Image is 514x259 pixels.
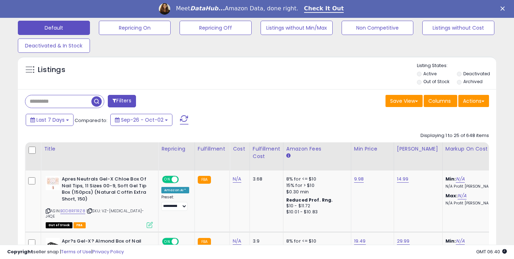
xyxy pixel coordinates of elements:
div: Close [500,6,508,11]
b: Min: [445,176,456,182]
a: B0D8RF1RZ8 [60,208,85,214]
button: Sep-26 - Oct-02 [110,114,172,126]
button: Listings without Cost [422,21,494,35]
div: 15% for > $10 [286,182,346,189]
div: Markup on Cost [445,145,507,153]
button: Columns [424,95,457,107]
button: Filters [108,95,136,107]
button: Last 7 Days [26,114,74,126]
a: Privacy Policy [92,248,124,255]
div: Fulfillment Cost [253,145,280,160]
div: 3.68 [253,176,278,182]
a: Check It Out [304,5,344,13]
div: Displaying 1 to 25 of 648 items [420,132,489,139]
span: All listings that are currently out of stock and unavailable for purchase on Amazon [46,222,72,228]
a: N/A [456,176,464,183]
div: Meet Amazon Data, done right. [176,5,298,12]
a: 14.99 [397,176,409,183]
img: Profile image for Georgie [159,3,170,15]
button: Repricing Off [180,21,252,35]
span: ON [163,177,172,183]
button: Repricing On [99,21,171,35]
span: FBA [74,222,86,228]
button: Non Competitive [342,21,414,35]
b: Apres Neutrals Gel-X Chloe Box Of Nail Tips, 11 Sizes 00-9, Soft Gel Tip Box (150pcs) (Natural Co... [62,176,148,204]
div: [PERSON_NAME] [397,145,439,153]
div: Title [44,145,155,153]
div: $10.01 - $10.83 [286,209,346,215]
div: Amazon Fees [286,145,348,153]
span: Columns [428,97,451,105]
span: | SKU: VZ-[MEDICAL_DATA]-J4QE [46,208,144,219]
label: Active [423,71,437,77]
span: Compared to: [75,117,107,124]
div: Amazon AI * [161,187,189,193]
a: 9.98 [354,176,364,183]
a: N/A [456,238,464,245]
a: N/A [233,176,241,183]
a: N/A [458,192,466,199]
small: Amazon Fees. [286,153,291,159]
div: Preset: [161,195,189,211]
label: Deactivated [463,71,490,77]
label: Out of Stock [423,78,449,85]
button: Default [18,21,90,35]
span: OFF [178,177,189,183]
button: Deactivated & In Stock [18,39,90,53]
span: 2025-10-10 06:40 GMT [476,248,507,255]
b: Min: [445,238,456,244]
i: DataHub... [190,5,225,12]
button: Actions [458,95,489,107]
button: Listings without Min/Max [261,21,333,35]
div: Cost [233,145,247,153]
b: Max: [445,192,458,199]
div: Fulfillment [198,145,227,153]
span: Sep-26 - Oct-02 [121,116,163,123]
span: Last 7 Days [36,116,65,123]
small: FBA [198,176,211,184]
div: Repricing [161,145,192,153]
div: 8% for <= $10 [286,176,346,182]
a: 19.49 [354,238,366,245]
button: Save View [385,95,423,107]
p: N/A Profit [PERSON_NAME] [445,184,505,189]
a: 29.99 [397,238,410,245]
div: Min Price [354,145,391,153]
img: 411OKlmikXL._SL40_.jpg [46,176,60,190]
b: Reduced Prof. Rng. [286,197,333,203]
div: ASIN: [46,176,153,227]
strong: Copyright [7,248,33,255]
div: $10 - $11.72 [286,203,346,209]
p: N/A Profit [PERSON_NAME] [445,201,505,206]
h5: Listings [38,65,65,75]
a: Terms of Use [61,248,91,255]
div: seller snap | | [7,249,124,255]
p: Listing States: [417,62,497,69]
label: Archived [463,78,483,85]
div: $0.30 min [286,189,346,195]
th: The percentage added to the cost of goods (COGS) that forms the calculator for Min & Max prices. [442,142,510,171]
a: N/A [233,238,241,245]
